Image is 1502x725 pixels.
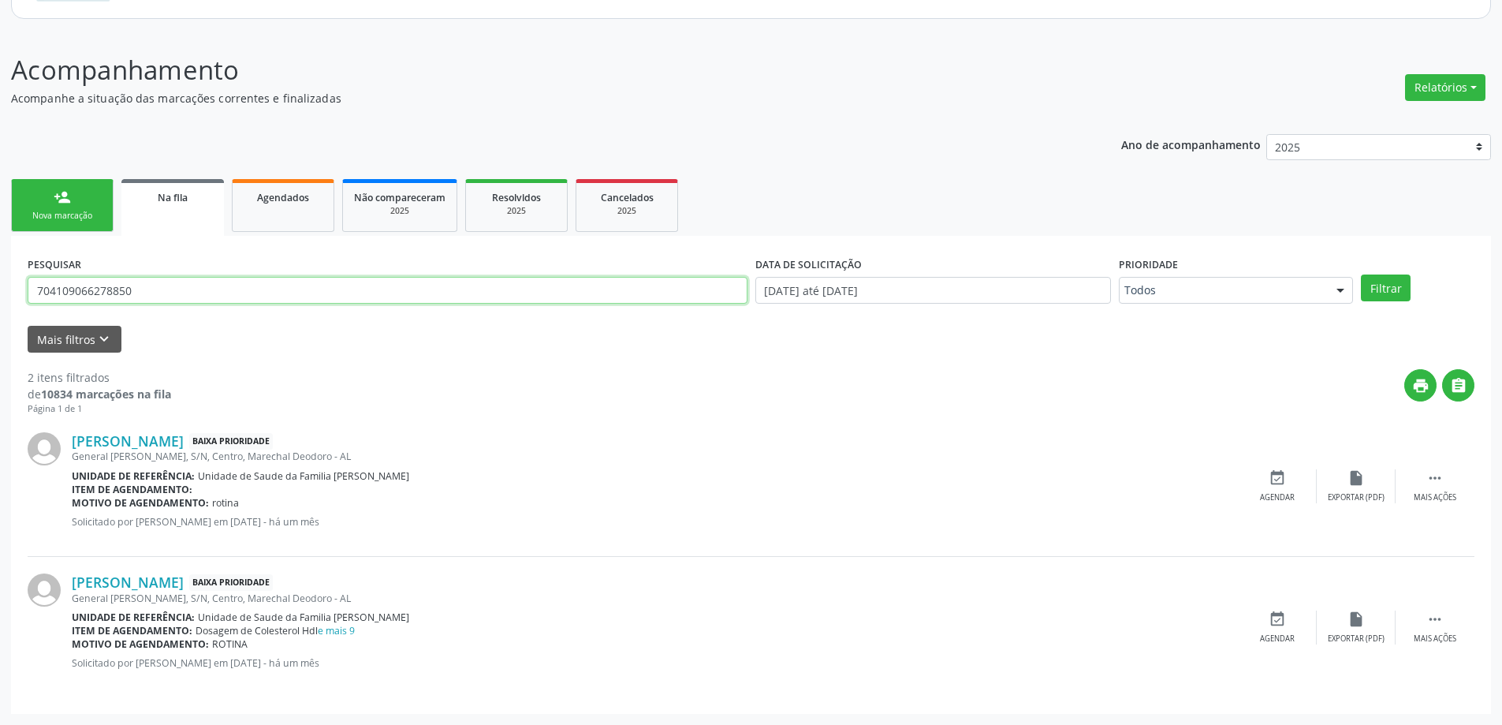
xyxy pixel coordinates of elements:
div: 2 itens filtrados [28,369,171,386]
div: Agendar [1260,633,1295,645]
span: Não compareceram [354,191,445,204]
div: Exportar (PDF) [1328,492,1385,503]
div: Nova marcação [23,210,102,222]
div: de [28,386,171,402]
i:  [1426,611,1444,628]
i: event_available [1269,611,1286,628]
b: Motivo de agendamento: [72,496,209,510]
b: Unidade de referência: [72,611,195,624]
span: Unidade de Saude da Familia [PERSON_NAME] [198,611,409,624]
label: PESQUISAR [28,252,81,277]
i: insert_drive_file [1347,469,1365,487]
p: Solicitado por [PERSON_NAME] em [DATE] - há um mês [72,515,1238,529]
div: Mais ações [1414,633,1456,645]
p: Acompanhe a situação das marcações correntes e finalizadas [11,90,1047,107]
b: Item de agendamento: [72,483,192,496]
i:  [1450,377,1467,394]
div: Agendar [1260,492,1295,503]
span: Baixa Prioridade [189,433,273,450]
span: Resolvidos [492,191,541,204]
div: 2025 [477,205,556,217]
button: Mais filtroskeyboard_arrow_down [28,326,121,353]
div: General [PERSON_NAME], S/N, Centro, Marechal Deodoro - AL [72,450,1238,463]
b: Motivo de agendamento: [72,637,209,651]
button: Filtrar [1361,275,1411,301]
button: print [1404,369,1437,402]
span: ROTINA [212,637,248,651]
input: Nome, CNS [28,277,747,304]
a: [PERSON_NAME] [72,432,184,450]
b: Unidade de referência: [72,469,195,483]
div: Mais ações [1414,492,1456,503]
p: Solicitado por [PERSON_NAME] em [DATE] - há um mês [72,656,1238,670]
strong: 10834 marcações na fila [41,387,171,402]
span: Cancelados [601,191,654,204]
i: keyboard_arrow_down [95,331,113,348]
img: img [28,574,61,607]
i:  [1426,469,1444,487]
p: Acompanhamento [11,50,1047,90]
span: Na fila [158,191,188,204]
a: e mais 9 [318,624,355,637]
input: Selecione um intervalo [755,277,1111,304]
i: insert_drive_file [1347,611,1365,628]
div: 2025 [354,205,445,217]
div: General [PERSON_NAME], S/N, Centro, Marechal Deodoro - AL [72,592,1238,605]
img: img [28,432,61,465]
div: Exportar (PDF) [1328,633,1385,645]
span: Unidade de Saude da Familia [PERSON_NAME] [198,469,409,483]
div: person_add [54,189,71,206]
label: Prioridade [1119,252,1178,277]
button:  [1442,369,1474,402]
div: 2025 [587,205,666,217]
span: Dosagem de Colesterol Hdl [196,624,355,637]
i: event_available [1269,469,1286,487]
a: [PERSON_NAME] [72,574,184,591]
span: rotina [212,496,239,510]
span: Baixa Prioridade [189,574,273,591]
span: Todos [1124,282,1321,298]
b: Item de agendamento: [72,624,192,637]
span: Agendados [257,191,309,204]
button: Relatórios [1405,74,1485,101]
p: Ano de acompanhamento [1121,134,1261,154]
i: print [1412,377,1429,394]
label: DATA DE SOLICITAÇÃO [755,252,862,277]
div: Página 1 de 1 [28,402,171,416]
